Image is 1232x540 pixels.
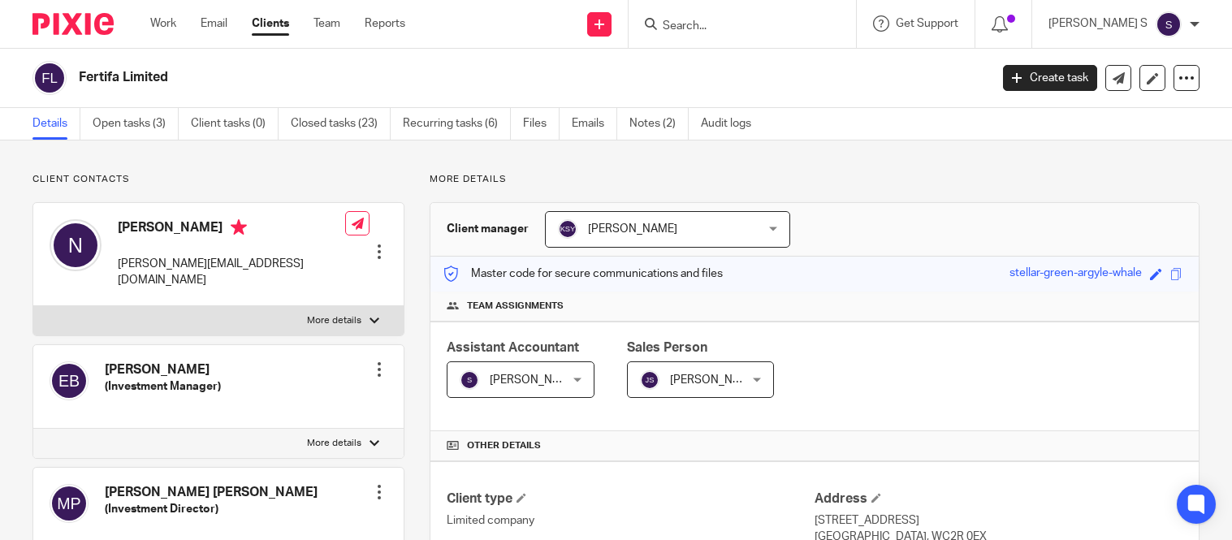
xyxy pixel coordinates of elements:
[32,108,80,140] a: Details
[443,266,723,282] p: Master code for secure communications and files
[447,341,579,354] span: Assistant Accountant
[460,370,479,390] img: svg%3E
[252,15,289,32] a: Clients
[467,300,564,313] span: Team assignments
[1156,11,1182,37] img: svg%3E
[1009,265,1142,283] div: stellar-green-argyle-whale
[201,15,227,32] a: Email
[365,15,405,32] a: Reports
[191,108,279,140] a: Client tasks (0)
[105,501,318,517] h5: (Investment Director)
[32,61,67,95] img: svg%3E
[291,108,391,140] a: Closed tasks (23)
[105,378,221,395] h5: (Investment Manager)
[150,15,176,32] a: Work
[50,484,89,523] img: svg%3E
[629,108,689,140] a: Notes (2)
[32,173,404,186] p: Client contacts
[32,13,114,35] img: Pixie
[896,18,958,29] span: Get Support
[105,361,221,378] h4: [PERSON_NAME]
[627,341,707,354] span: Sales Person
[50,219,102,271] img: svg%3E
[50,361,89,400] img: svg%3E
[403,108,511,140] a: Recurring tasks (6)
[447,512,815,529] p: Limited company
[558,219,577,239] img: svg%3E
[118,219,345,240] h4: [PERSON_NAME]
[93,108,179,140] a: Open tasks (3)
[523,108,560,140] a: Files
[670,374,759,386] span: [PERSON_NAME]
[307,437,361,450] p: More details
[447,490,815,508] h4: Client type
[701,108,763,140] a: Audit logs
[467,439,541,452] span: Other details
[1048,15,1148,32] p: [PERSON_NAME] S
[815,490,1182,508] h4: Address
[588,223,677,235] span: [PERSON_NAME]
[105,484,318,501] h4: [PERSON_NAME] [PERSON_NAME]
[1003,65,1097,91] a: Create task
[313,15,340,32] a: Team
[231,219,247,235] i: Primary
[79,69,798,86] h2: Fertifa Limited
[815,512,1182,529] p: [STREET_ADDRESS]
[490,374,589,386] span: [PERSON_NAME] S
[640,370,659,390] img: svg%3E
[118,256,345,289] p: [PERSON_NAME][EMAIL_ADDRESS][DOMAIN_NAME]
[447,221,529,237] h3: Client manager
[307,314,361,327] p: More details
[572,108,617,140] a: Emails
[430,173,1200,186] p: More details
[661,19,807,34] input: Search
